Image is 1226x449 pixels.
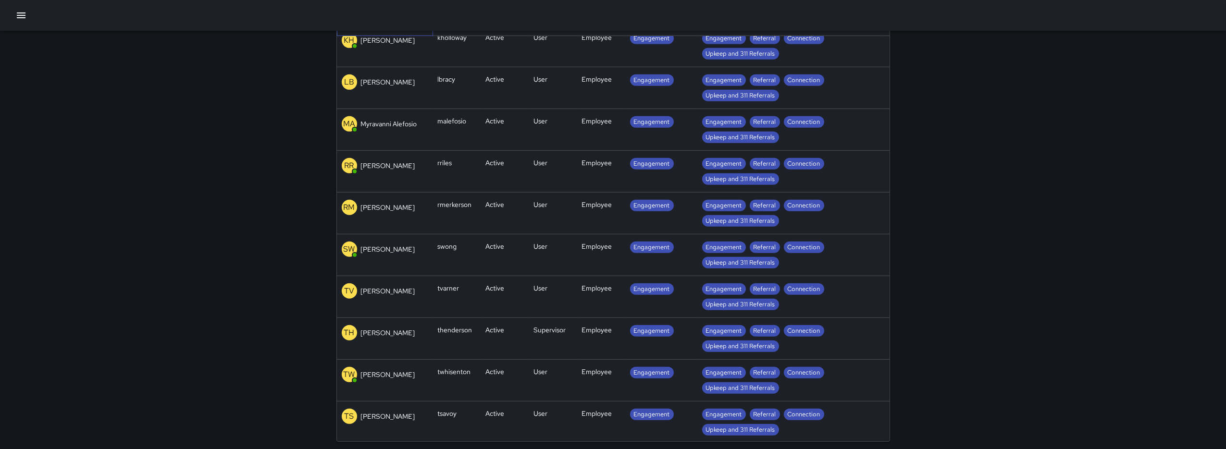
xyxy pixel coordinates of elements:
[702,326,746,336] span: Engagement
[529,25,577,67] div: User
[361,77,415,87] p: [PERSON_NAME]
[702,341,779,351] span: Upkeep and 311 Referrals
[702,410,746,419] span: Engagement
[630,159,674,169] span: Engagement
[577,234,625,276] div: Employee
[343,118,355,130] p: MA
[750,159,780,169] span: Referral
[784,368,824,377] span: Connection
[630,243,674,252] span: Engagement
[433,317,481,359] div: thenderson
[784,34,824,43] span: Connection
[433,150,481,192] div: rriles
[481,150,529,192] div: Active
[577,192,625,234] div: Employee
[344,327,355,339] p: TH
[702,201,746,210] span: Engagement
[577,67,625,109] div: Employee
[529,67,577,109] div: User
[344,202,355,213] p: RM
[784,159,824,169] span: Connection
[433,276,481,317] div: tvarner
[577,150,625,192] div: Employee
[529,317,577,359] div: Supervisor
[481,359,529,401] div: Active
[784,284,824,294] span: Connection
[481,67,529,109] div: Active
[750,326,780,336] span: Referral
[481,192,529,234] div: Active
[750,284,780,294] span: Referral
[529,150,577,192] div: User
[784,75,824,85] span: Connection
[784,117,824,127] span: Connection
[784,326,824,336] span: Connection
[750,75,780,85] span: Referral
[529,359,577,401] div: User
[344,243,355,255] p: SW
[630,34,674,43] span: Engagement
[529,234,577,276] div: User
[529,109,577,150] div: User
[529,192,577,234] div: User
[630,75,674,85] span: Engagement
[529,401,577,443] div: User
[481,109,529,150] div: Active
[361,119,417,129] p: Myravanni Alefosio
[481,25,529,67] div: Active
[784,410,824,419] span: Connection
[577,359,625,401] div: Employee
[481,276,529,317] div: Active
[702,75,746,85] span: Engagement
[481,317,529,359] div: Active
[345,411,354,422] p: TS
[577,276,625,317] div: Employee
[344,35,355,46] p: KH
[481,401,529,443] div: Active
[750,410,780,419] span: Referral
[784,243,824,252] span: Connection
[702,174,779,184] span: Upkeep and 311 Referrals
[750,34,780,43] span: Referral
[750,243,780,252] span: Referral
[702,284,746,294] span: Engagement
[784,201,824,210] span: Connection
[702,49,779,59] span: Upkeep and 311 Referrals
[433,359,481,401] div: twhisenton
[361,370,415,379] p: [PERSON_NAME]
[702,133,779,142] span: Upkeep and 311 Referrals
[361,328,415,338] p: [PERSON_NAME]
[433,67,481,109] div: lbracy
[750,117,780,127] span: Referral
[630,201,674,210] span: Engagement
[361,161,415,170] p: [PERSON_NAME]
[433,401,481,443] div: tsavoy
[577,401,625,443] div: Employee
[361,412,415,421] p: [PERSON_NAME]
[750,201,780,210] span: Referral
[361,36,415,45] p: [PERSON_NAME]
[433,109,481,150] div: malefosio
[630,117,674,127] span: Engagement
[361,203,415,212] p: [PERSON_NAME]
[345,160,354,171] p: RR
[702,91,779,100] span: Upkeep and 311 Referrals
[702,34,746,43] span: Engagement
[577,109,625,150] div: Employee
[344,285,354,297] p: TV
[702,383,779,393] span: Upkeep and 311 Referrals
[361,244,415,254] p: [PERSON_NAME]
[433,192,481,234] div: rmerkerson
[630,284,674,294] span: Engagement
[702,368,746,377] span: Engagement
[481,234,529,276] div: Active
[702,258,779,267] span: Upkeep and 311 Referrals
[361,286,415,296] p: [PERSON_NAME]
[630,326,674,336] span: Engagement
[702,159,746,169] span: Engagement
[577,317,625,359] div: Employee
[702,300,779,309] span: Upkeep and 311 Referrals
[702,117,746,127] span: Engagement
[433,25,481,67] div: kholloway
[630,410,674,419] span: Engagement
